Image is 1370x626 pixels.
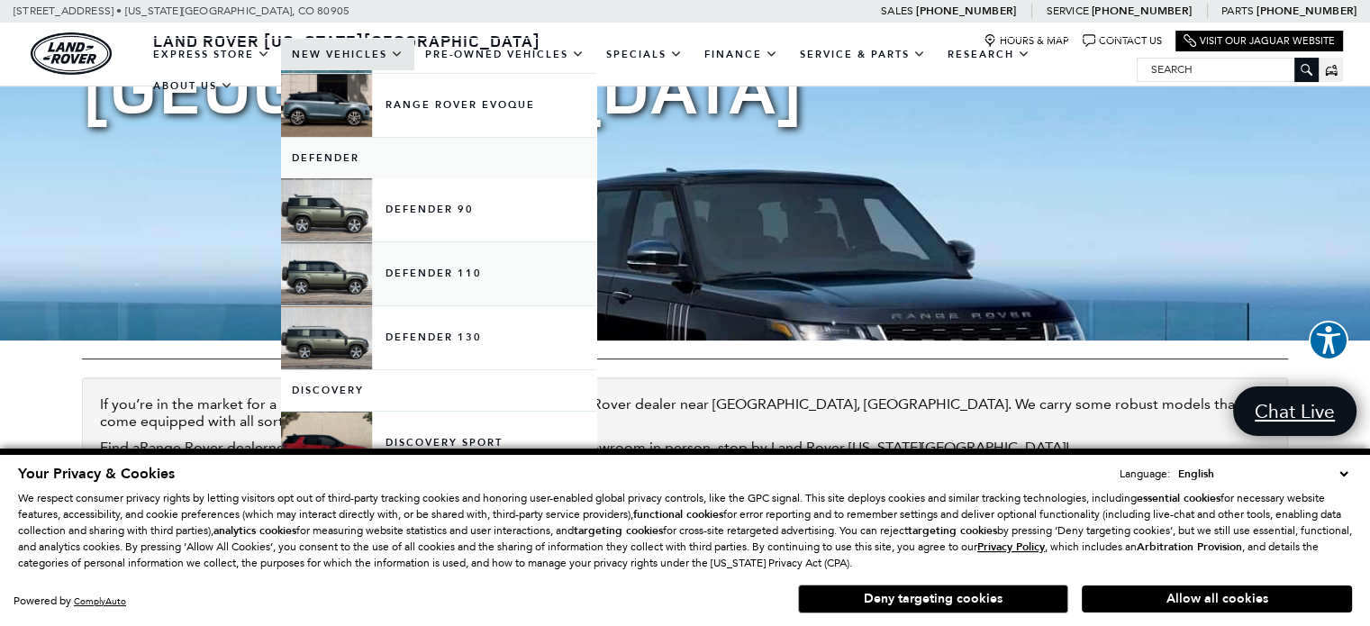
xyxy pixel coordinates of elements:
[213,523,296,538] strong: analytics cookies
[1174,465,1352,483] select: Language Select
[281,39,414,70] a: New Vehicles
[281,74,596,137] a: Range Rover Evoque
[1221,5,1254,17] span: Parts
[31,32,112,75] a: land-rover
[1138,59,1318,80] input: Search
[281,242,596,305] a: Defender 110
[1137,491,1220,505] strong: essential cookies
[14,5,349,17] a: [STREET_ADDRESS] • [US_STATE][GEOGRAPHIC_DATA], CO 80905
[1082,585,1352,612] button: Allow all cookies
[1092,4,1192,18] a: [PHONE_NUMBER]
[984,34,1069,48] a: Hours & Map
[281,306,596,369] a: Defender 130
[595,39,694,70] a: Specials
[1246,399,1344,423] span: Chat Live
[414,39,595,70] a: Pre-Owned Vehicles
[142,39,1137,102] nav: Main Navigation
[18,464,175,484] span: Your Privacy & Cookies
[281,412,596,475] a: Discovery Sport
[142,30,551,51] a: Land Rover [US_STATE][GEOGRAPHIC_DATA]
[142,70,244,102] a: About Us
[100,439,1270,456] p: Find a near you [DATE]. When you’re ready to see the showroom in person, stop by Land Rover [US_S...
[916,4,1016,18] a: [PHONE_NUMBER]
[1257,4,1356,18] a: [PHONE_NUMBER]
[908,523,997,538] strong: targeting cookies
[1120,468,1170,479] div: Language:
[14,595,126,607] div: Powered by
[281,178,596,241] a: Defender 90
[789,39,937,70] a: Service & Parts
[937,39,1041,70] a: Research
[100,395,1270,430] p: If you’re in the market for a luxury vehicle, you’ll want to stop by our Range Rover dealer near ...
[1309,321,1348,364] aside: Accessibility Help Desk
[140,439,268,456] a: Range Rover dealer
[798,585,1068,613] button: Deny targeting cookies
[1137,540,1242,554] strong: Arbitration Provision
[1309,321,1348,360] button: Explore your accessibility options
[977,540,1045,554] u: Privacy Policy
[74,595,126,607] a: ComplyAuto
[281,138,596,178] a: Defender
[1233,386,1356,436] a: Chat Live
[694,39,789,70] a: Finance
[31,32,112,75] img: Land Rover
[633,507,723,522] strong: functional cookies
[142,39,281,70] a: EXPRESS STORE
[1184,34,1335,48] a: Visit Our Jaguar Website
[18,490,1352,571] p: We respect consumer privacy rights by letting visitors opt out of third-party tracking cookies an...
[1046,5,1088,17] span: Service
[153,30,540,51] span: Land Rover [US_STATE][GEOGRAPHIC_DATA]
[881,5,913,17] span: Sales
[574,523,663,538] strong: targeting cookies
[1083,34,1162,48] a: Contact Us
[281,370,596,411] a: Discovery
